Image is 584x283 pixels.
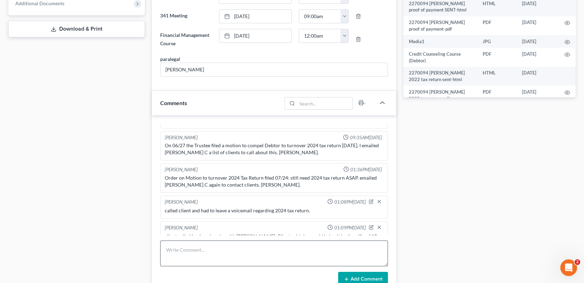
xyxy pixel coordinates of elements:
td: [DATE] [516,48,559,67]
input: -- [161,63,387,76]
td: JPG [477,35,516,48]
iframe: Intercom live chat [560,259,577,276]
td: 2270094 [PERSON_NAME] proof of payment-pdf [403,16,477,36]
a: [DATE] [219,10,291,23]
span: Additional Documents [15,0,64,6]
td: [DATE] [516,86,559,105]
a: [DATE] [219,29,291,42]
span: 01:36PM[DATE] [350,166,382,173]
a: Download & Print [8,21,145,37]
td: HTML [477,67,516,86]
input: -- : -- [299,29,341,42]
td: Media1 [403,35,477,48]
div: [PERSON_NAME] [165,199,198,206]
span: Comments [160,100,187,106]
div: [PERSON_NAME] [165,134,198,141]
label: 341 Meeting [157,9,215,23]
div: called client and had to leave a voicemail regarding 2024 tax return. [165,207,383,214]
div: [PERSON_NAME] [165,166,198,173]
td: [DATE] [516,16,559,36]
td: Credit Counseling Course (Debtor) [403,48,477,67]
span: 2 [575,259,580,265]
label: Financial Management Course [157,29,215,50]
span: 09:35AM[DATE] [350,134,382,141]
td: PDF [477,86,516,105]
td: 2270094 [PERSON_NAME] 2022 tax return-pdf [403,86,477,105]
input: Search... [297,97,352,109]
div: [PERSON_NAME] [165,225,198,231]
div: Order on Motion to turnover 2024 Tax Return filed 07/24: still need 2024 tax return ASAP. emailed... [165,174,383,188]
span: 01:09PM[DATE] [334,225,366,231]
td: PDF [477,16,516,36]
span: 01:08PM[DATE] [334,199,366,205]
div: paralegal [160,55,180,63]
input: -- : -- [299,10,341,23]
div: client called back and spoke with [PERSON_NAME]. Client said she would bring it by the office-MC [165,233,383,240]
td: PDF [477,48,516,67]
td: [DATE] [516,67,559,86]
td: 2270094 [PERSON_NAME] 2022 tax return sent-html [403,67,477,86]
div: On 06/27 the Trustee filed a motion to compel Debtor to turnover 2024 tax return [DATE]. I emaile... [165,142,383,156]
td: [DATE] [516,35,559,48]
